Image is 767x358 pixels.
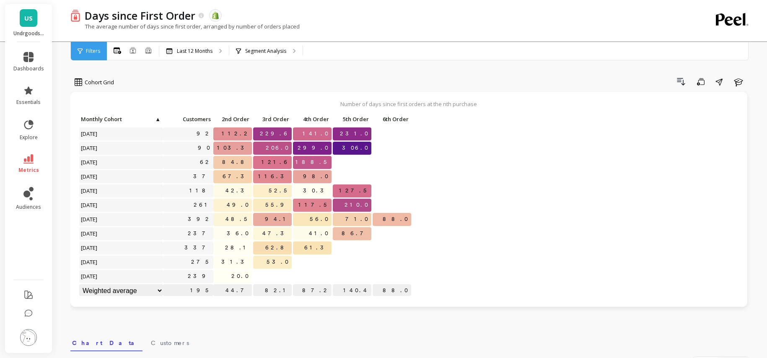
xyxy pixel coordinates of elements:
span: essentials [16,99,41,106]
span: [DATE] [79,156,100,169]
p: 82.1 [253,284,292,297]
div: Toggle SortBy [332,113,372,126]
div: Toggle SortBy [253,113,293,126]
span: 141.0 [301,127,332,140]
span: Filters [86,48,100,54]
span: 61.3 [303,241,332,254]
span: 2nd Order [215,116,249,122]
span: [DATE] [79,127,100,140]
p: Last 12 Months [177,48,212,54]
a: 275 [189,256,213,268]
p: 4th Order [293,113,332,125]
span: 112.2 [220,127,252,140]
span: 56.0 [308,213,332,226]
span: 88.0 [381,213,411,226]
p: Undrgoods SAR [13,30,44,37]
span: 31.3 [220,256,252,268]
span: Cohort Grid [85,78,114,86]
span: 306.0 [340,142,371,154]
span: 103.3 [215,142,252,154]
span: 30.3 [301,184,332,197]
span: 6th Order [374,116,409,122]
span: 48.5 [224,213,252,226]
a: 337 [183,241,213,254]
p: 5th Order [333,113,371,125]
a: 239 [186,270,213,283]
p: Days since First Order [85,8,195,23]
p: 44.7 [213,284,252,297]
div: Toggle SortBy [79,113,119,126]
span: 53.0 [265,256,292,268]
span: 206.0 [264,142,292,154]
span: [DATE] [79,256,100,268]
div: Toggle SortBy [213,113,253,126]
span: 229.6 [258,127,292,140]
span: 84.8 [220,156,252,169]
span: 42.3 [224,184,252,197]
span: 62.8 [264,241,292,254]
a: 118 [188,184,213,197]
span: 86.7 [340,227,371,240]
nav: Tabs [70,332,750,351]
span: 299.0 [296,142,332,154]
span: 231.0 [338,127,371,140]
span: 55.9 [264,199,292,211]
p: Customers [163,113,213,125]
span: [DATE] [79,213,100,226]
span: 121.6 [260,156,292,169]
img: api.shopify.svg [212,12,219,19]
p: 87.2 [293,284,332,297]
p: 6th Order [373,113,411,125]
a: 37 [192,170,213,183]
p: 2nd Order [213,113,252,125]
span: explore [20,134,38,141]
span: [DATE] [79,184,100,197]
img: profile picture [20,329,37,346]
a: 261 [192,199,213,211]
span: [DATE] [79,170,100,183]
span: 52.5 [267,184,292,197]
span: 188.5 [294,156,332,169]
span: 98.0 [301,170,332,183]
a: 237 [186,227,213,240]
p: 88.0 [373,284,411,297]
p: 195 [163,284,213,297]
p: The average number of days since first order, arranged by number of orders placed [70,23,300,30]
span: [DATE] [79,270,100,283]
span: 71.0 [344,213,371,226]
p: Segment Analysis [245,48,286,54]
span: 67.3 [221,170,252,183]
div: Toggle SortBy [372,113,412,126]
span: 3rd Order [255,116,289,122]
p: Monthly Cohort [79,113,163,125]
span: 20.0 [230,270,252,283]
span: [DATE] [79,199,100,211]
span: 49.0 [225,199,252,211]
span: 4th Order [295,116,329,122]
span: ▲ [154,116,161,122]
span: Customers [165,116,211,122]
span: Monthly Cohort [81,116,154,122]
span: US [24,13,33,23]
span: 36.0 [225,227,252,240]
a: 90 [196,142,213,154]
div: Toggle SortBy [163,113,202,126]
span: 5th Order [334,116,369,122]
span: 41.0 [307,227,332,240]
a: 92 [195,127,213,140]
a: 392 [186,213,213,226]
span: audiences [16,204,41,210]
img: header icon [70,9,80,22]
span: [DATE] [79,227,100,240]
div: Toggle SortBy [293,113,332,126]
span: 127.5 [337,184,371,197]
span: [DATE] [79,241,100,254]
span: Customers [151,339,189,347]
span: Chart Data [72,339,141,347]
a: 62 [198,156,213,169]
span: 47.3 [261,227,292,240]
span: metrics [18,167,39,174]
span: 94.1 [263,213,292,226]
span: [DATE] [79,142,100,154]
span: 117.5 [297,199,332,211]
